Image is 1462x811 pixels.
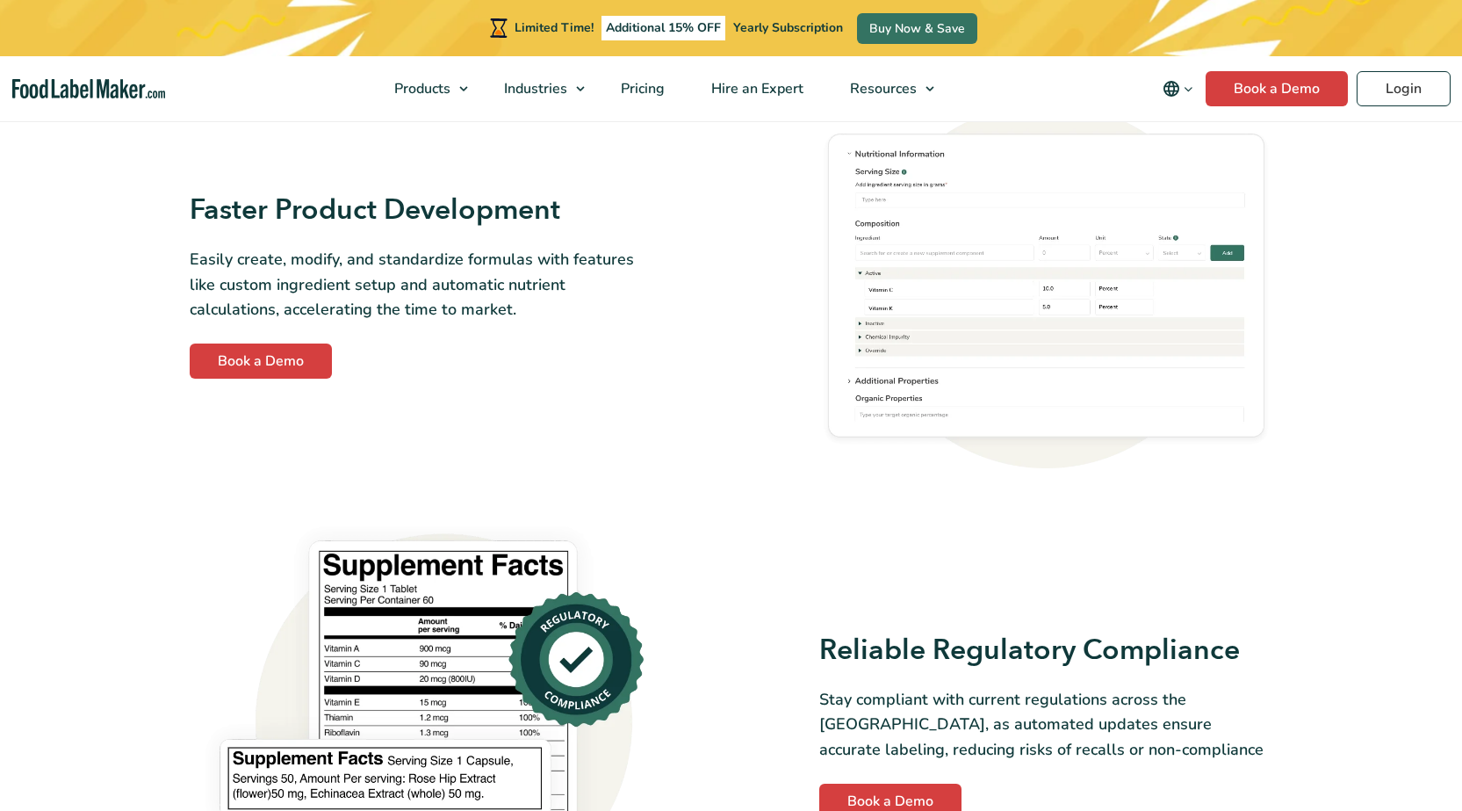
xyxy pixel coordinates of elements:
[371,56,477,121] a: Products
[819,633,1273,670] h3: Reliable Regulatory Compliance
[481,56,594,121] a: Industries
[190,344,332,379] a: Book a Demo
[190,192,644,229] h3: Faster Product Development
[616,79,666,98] span: Pricing
[12,79,166,99] a: Food Label Maker homepage
[706,79,805,98] span: Hire an Expert
[819,687,1273,763] p: Stay compliant with current regulations across the [GEOGRAPHIC_DATA], as automated updates ensure...
[688,56,823,121] a: Hire an Expert
[389,79,452,98] span: Products
[733,19,843,36] span: Yearly Subscription
[515,19,594,36] span: Limited Time!
[1206,71,1348,106] a: Book a Demo
[598,56,684,121] a: Pricing
[1357,71,1451,106] a: Login
[857,13,977,44] a: Buy Now & Save
[845,79,918,98] span: Resources
[190,247,644,322] p: Easily create, modify, and standardize formulas with features like custom ingredient setup and au...
[1150,71,1206,106] button: Change language
[601,16,725,40] span: Additional 15% OFF
[499,79,569,98] span: Industries
[827,56,943,121] a: Resources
